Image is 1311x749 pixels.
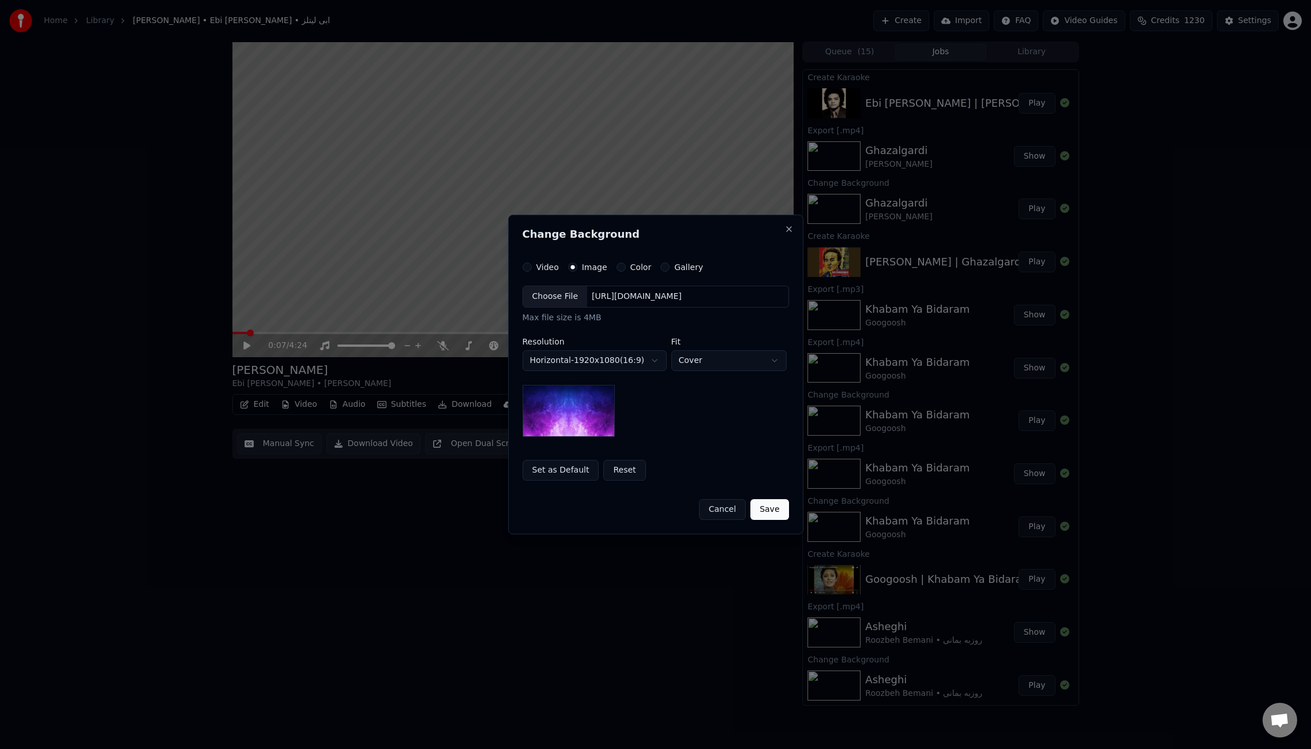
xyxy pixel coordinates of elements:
[523,338,667,346] label: Resolution
[523,312,789,324] div: Max file size is 4MB
[603,460,645,481] button: Reset
[582,263,607,271] label: Image
[699,499,746,520] button: Cancel
[523,460,599,481] button: Set as Default
[523,286,588,307] div: Choose File
[750,499,788,520] button: Save
[523,229,789,239] h2: Change Background
[587,291,686,302] div: [URL][DOMAIN_NAME]
[630,263,652,271] label: Color
[671,338,787,346] label: Fit
[536,263,559,271] label: Video
[674,263,703,271] label: Gallery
